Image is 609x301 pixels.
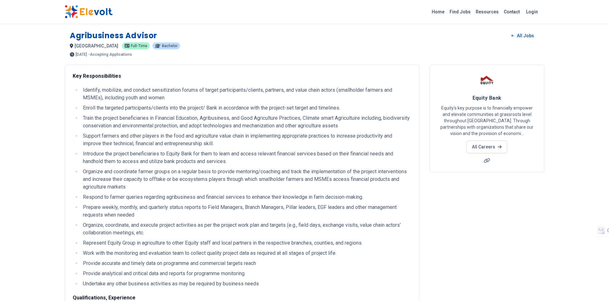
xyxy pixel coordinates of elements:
[75,43,118,48] span: [GEOGRAPHIC_DATA]
[70,31,157,41] h1: Agribusiness Advisor
[473,7,501,17] a: Resources
[81,249,411,257] li: Work with the monitoring and evaluation team to collect quality project data as required at all s...
[81,270,411,277] li: Provide analytical and critical data and reports for programme monitoring
[479,72,495,88] img: Equity Bank
[522,5,542,18] a: Login
[73,73,121,79] strong: Key Responsibilities
[81,104,411,112] li: Enroll the targeted participants/clients into the project/ Bank in accordance with the project-se...
[88,53,132,56] p: - Accepting Applications
[473,95,502,101] span: Equity Bank
[466,140,507,153] a: All Careers
[506,31,539,40] a: All Jobs
[437,105,536,137] p: Equity's key purpose is to financially empower and elevate communities at grassroots level throug...
[81,114,411,130] li: Train the project beneficiaries in Financial Education, Agribusiness, and Good Agriculture Practi...
[65,5,113,18] img: Elevolt
[81,132,411,147] li: Support farmers and other players in the food and agriculture value chain in implementing appropr...
[73,295,136,301] strong: Qualifications, Experience
[81,239,411,247] li: Represent Equity Group in agriculture to other Equity staff and local partners in the respective ...
[81,150,411,165] li: Introduce the project beneficiaries to Equity Bank for them to learn and access relevant financia...
[81,193,411,201] li: Respond to farmer queries regarding agribusiness and financial services to enhance their knowledg...
[81,168,411,191] li: Organize and coordinate farmer groups on a regular basis to provide mentoring/coaching and track ...
[131,44,147,48] span: Full-time
[162,44,178,48] span: Bachelor
[501,7,522,17] a: Contact
[429,7,447,17] a: Home
[81,221,411,237] li: Organize, coordinate, and execute project activities as per the project work plan and targets (e....
[447,7,473,17] a: Find Jobs
[76,53,87,56] span: [DATE]
[81,260,411,267] li: Provide accurate and timely data on programme and commercial targets reach
[81,204,411,219] li: Prepare weekly, monthly, and quarterly status reports to Field Managers, Branch Managers, Pillar ...
[81,280,411,288] li: Undertake any other business activities as may be required by business needs
[81,86,411,102] li: Identify, mobilize, and conduct sensitization forums of target participants/clients, partners, an...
